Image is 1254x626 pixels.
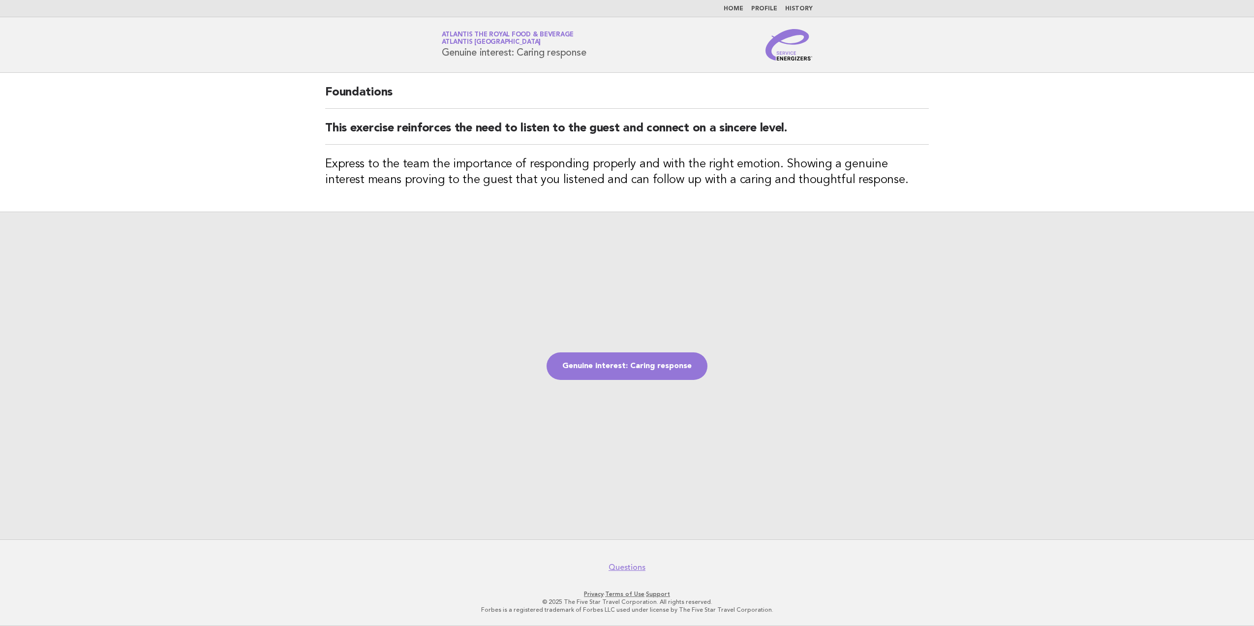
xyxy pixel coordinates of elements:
[326,598,928,606] p: © 2025 The Five Star Travel Corporation. All rights reserved.
[765,29,813,61] img: Service Energizers
[609,563,645,572] a: Questions
[326,606,928,614] p: Forbes is a registered trademark of Forbes LLC used under license by The Five Star Travel Corpora...
[724,6,743,12] a: Home
[325,156,929,188] h3: Express to the team the importance of responding properly and with the right emotion. Showing a g...
[325,85,929,109] h2: Foundations
[442,31,574,45] a: Atlantis the Royal Food & BeverageAtlantis [GEOGRAPHIC_DATA]
[325,121,929,145] h2: This exercise reinforces the need to listen to the guest and connect on a sincere level.
[785,6,813,12] a: History
[442,39,541,46] span: Atlantis [GEOGRAPHIC_DATA]
[584,591,604,597] a: Privacy
[547,352,707,380] a: Genuine interest: Caring response
[442,32,586,58] h1: Genuine interest: Caring response
[751,6,777,12] a: Profile
[605,591,644,597] a: Terms of Use
[326,590,928,598] p: · ·
[646,591,670,597] a: Support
